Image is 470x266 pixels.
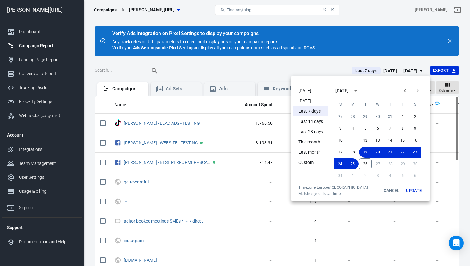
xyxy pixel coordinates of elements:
[409,123,421,134] button: 9
[409,135,421,146] button: 16
[335,98,346,110] span: Sunday
[397,98,408,110] span: Friday
[384,111,396,122] button: 31
[298,185,368,190] div: Timezone: Europe/[GEOGRAPHIC_DATA]
[396,111,409,122] button: 1
[404,185,424,196] button: Update
[293,147,328,157] li: Last month
[293,86,328,96] li: [DATE]
[384,123,396,134] button: 7
[360,98,371,110] span: Tuesday
[449,236,464,250] div: Open Intercom Messenger
[359,158,372,169] button: 26
[293,116,328,127] li: Last 14 days
[371,147,384,158] button: 20
[350,85,361,96] button: calendar view is open, switch to year view
[384,147,396,158] button: 21
[409,111,421,122] button: 2
[381,185,401,196] button: Cancel
[371,123,384,134] button: 6
[334,123,347,134] button: 3
[409,147,421,158] button: 23
[346,158,359,169] button: 25
[293,157,328,168] li: Custom
[334,135,347,146] button: 10
[334,111,347,122] button: 27
[385,98,396,110] span: Thursday
[359,147,371,158] button: 19
[293,96,328,106] li: [DATE]
[347,98,358,110] span: Monday
[293,137,328,147] li: This month
[347,111,359,122] button: 28
[334,158,346,169] button: 24
[396,147,409,158] button: 22
[347,135,359,146] button: 11
[371,111,384,122] button: 30
[396,123,409,134] button: 8
[384,135,396,146] button: 14
[359,135,371,146] button: 12
[335,88,348,94] div: [DATE]
[372,98,383,110] span: Wednesday
[298,191,368,196] span: Matches your local time
[334,147,347,158] button: 17
[293,106,328,116] li: Last 7 days
[347,123,359,134] button: 4
[293,127,328,137] li: Last 28 days
[399,84,411,97] button: Previous month
[371,135,384,146] button: 13
[347,147,359,158] button: 18
[409,98,421,110] span: Saturday
[359,111,371,122] button: 29
[359,123,371,134] button: 5
[396,135,409,146] button: 15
